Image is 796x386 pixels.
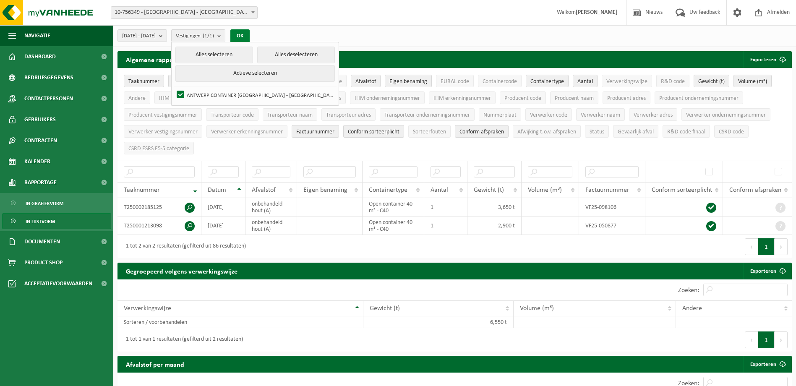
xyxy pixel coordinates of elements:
button: Afwijking t.o.v. afsprakenAfwijking t.o.v. afspraken: Activate to sort [513,125,581,138]
button: R&D codeR&amp;D code: Activate to sort [656,75,689,87]
span: CSRD code [719,129,744,135]
div: 1 tot 2 van 2 resultaten (gefilterd uit 86 resultaten) [122,239,246,254]
span: Taaknummer [124,187,160,193]
span: Status [590,129,604,135]
button: Producent codeProducent code: Activate to sort [500,91,546,104]
td: VF25-098106 [579,198,645,216]
button: Verwerker adresVerwerker adres: Activate to sort [629,108,677,121]
button: Alles selecteren [175,47,253,63]
button: VerwerkingswijzeVerwerkingswijze: Activate to sort [602,75,652,87]
button: Eigen benamingEigen benaming: Activate to sort [385,75,432,87]
span: Contactpersonen [24,88,73,109]
td: Open container 40 m³ - C40 [363,216,424,235]
span: Datum [208,187,226,193]
button: Verwerker naamVerwerker naam: Activate to sort [576,108,625,121]
button: Verwerker erkenningsnummerVerwerker erkenningsnummer: Activate to sort [206,125,287,138]
button: NummerplaatNummerplaat: Activate to sort [479,108,521,121]
a: Exporteren [744,263,791,279]
span: Producent adres [607,95,646,102]
button: IHM erkenningsnummerIHM erkenningsnummer: Activate to sort [429,91,496,104]
button: Verwerker codeVerwerker code: Activate to sort [525,108,572,121]
span: Eigen benaming [389,78,427,85]
strong: [PERSON_NAME] [576,9,618,16]
a: Exporteren [744,356,791,373]
div: 1 tot 1 van 1 resultaten (gefilterd uit 2 resultaten) [122,332,243,347]
h2: Gegroepeerd volgens verwerkingswijze [117,263,246,279]
button: Gewicht (t)Gewicht (t): Activate to sort [694,75,729,87]
span: Volume (m³) [738,78,767,85]
span: Afvalstof [355,78,376,85]
span: Containercode [483,78,517,85]
button: Alles deselecteren [257,47,335,63]
span: In lijstvorm [26,214,55,230]
span: Afvalstof [252,187,276,193]
span: Verwerkingswijze [606,78,647,85]
td: T250002185125 [117,198,201,216]
a: In grafiekvorm [2,195,111,211]
button: Previous [745,238,758,255]
button: Producent ondernemingsnummerProducent ondernemingsnummer: Activate to sort [655,91,743,104]
button: Verwerker ondernemingsnummerVerwerker ondernemingsnummer: Activate to sort [681,108,770,121]
button: DatumDatum: Activate to sort [168,75,194,87]
span: Transporteur adres [326,112,371,118]
button: Next [775,238,788,255]
button: Conform afspraken : Activate to sort [455,125,509,138]
span: Afwijking t.o.v. afspraken [517,129,576,135]
span: Eigen benaming [303,187,347,193]
span: Taaknummer [128,78,159,85]
button: Producent vestigingsnummerProducent vestigingsnummer: Activate to sort [124,108,202,121]
span: Kalender [24,151,50,172]
count: (1/1) [203,33,214,39]
span: In grafiekvorm [26,196,63,211]
span: [DATE] - [DATE] [122,30,156,42]
td: T250001213098 [117,216,201,235]
button: Gevaarlijk afval : Activate to sort [613,125,658,138]
button: Producent adresProducent adres: Activate to sort [603,91,650,104]
h2: Algemene rapportering [117,51,201,68]
button: Transporteur adresTransporteur adres: Activate to sort [321,108,376,121]
button: AantalAantal: Activate to sort [573,75,598,87]
span: Volume (m³) [528,187,562,193]
span: Product Shop [24,252,63,273]
button: AfvalstofAfvalstof: Activate to sort [351,75,381,87]
td: onbehandeld hout (A) [245,198,297,216]
span: Verwerker adres [634,112,673,118]
span: Producent naam [555,95,594,102]
span: Andere [682,305,702,312]
button: [DATE] - [DATE] [117,29,167,42]
span: Navigatie [24,25,50,46]
span: Containertype [369,187,407,193]
span: Verwerker vestigingsnummer [128,129,198,135]
span: IHM code [159,95,182,102]
span: 10-756349 - ANTWERP CONTAINER TERMINAL NV - ANTWERPEN [111,6,258,19]
a: In lijstvorm [2,213,111,229]
button: AndereAndere: Activate to sort [124,91,150,104]
span: Sorteerfouten [413,129,446,135]
span: Transporteur code [211,112,254,118]
span: Bedrijfsgegevens [24,67,73,88]
span: 10-756349 - ANTWERP CONTAINER TERMINAL NV - ANTWERPEN [111,7,257,18]
button: Transporteur ondernemingsnummerTransporteur ondernemingsnummer : Activate to sort [380,108,475,121]
td: 3,650 t [467,198,522,216]
span: Acceptatievoorwaarden [24,273,92,294]
button: 1 [758,331,775,348]
span: Verwerkingswijze [124,305,171,312]
button: Verwerker vestigingsnummerVerwerker vestigingsnummer: Activate to sort [124,125,202,138]
button: CSRD codeCSRD code: Activate to sort [714,125,749,138]
span: Vestigingen [176,30,214,42]
button: SorteerfoutenSorteerfouten: Activate to sort [408,125,451,138]
td: 1 [424,216,467,235]
button: IHM codeIHM code: Activate to sort [154,91,187,104]
span: Factuurnummer [585,187,629,193]
span: Aantal [431,187,448,193]
label: ANTWERP CONTAINER [GEOGRAPHIC_DATA] - [GEOGRAPHIC_DATA] [175,89,334,101]
span: Producent code [504,95,541,102]
button: OK [230,29,250,43]
button: Volume (m³)Volume (m³): Activate to sort [733,75,772,87]
span: Gebruikers [24,109,56,130]
span: Conform sorteerplicht [652,187,712,193]
span: R&D code [661,78,685,85]
td: Open container 40 m³ - C40 [363,198,424,216]
span: Containertype [530,78,564,85]
span: Verwerker code [530,112,567,118]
